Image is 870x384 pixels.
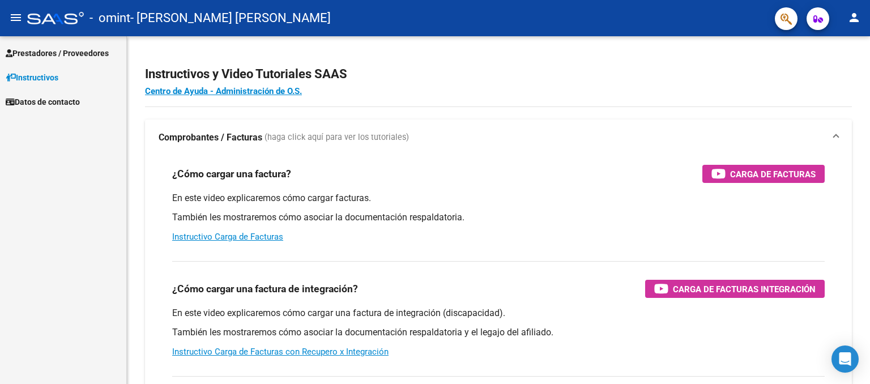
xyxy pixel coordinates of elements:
p: También les mostraremos cómo asociar la documentación respaldatoria. [172,211,825,224]
div: Open Intercom Messenger [831,345,859,373]
a: Centro de Ayuda - Administración de O.S. [145,86,302,96]
span: Prestadores / Proveedores [6,47,109,59]
strong: Comprobantes / Facturas [159,131,262,144]
h3: ¿Cómo cargar una factura? [172,166,291,182]
a: Instructivo Carga de Facturas con Recupero x Integración [172,347,389,357]
span: - omint [89,6,130,31]
span: Carga de Facturas Integración [673,282,816,296]
a: Instructivo Carga de Facturas [172,232,283,242]
button: Carga de Facturas Integración [645,280,825,298]
mat-icon: menu [9,11,23,24]
span: (haga click aquí para ver los tutoriales) [265,131,409,144]
button: Carga de Facturas [702,165,825,183]
h3: ¿Cómo cargar una factura de integración? [172,281,358,297]
mat-icon: person [847,11,861,24]
span: Datos de contacto [6,96,80,108]
span: - [PERSON_NAME] [PERSON_NAME] [130,6,331,31]
p: En este video explicaremos cómo cargar facturas. [172,192,825,204]
h2: Instructivos y Video Tutoriales SAAS [145,63,852,85]
span: Instructivos [6,71,58,84]
p: También les mostraremos cómo asociar la documentación respaldatoria y el legajo del afiliado. [172,326,825,339]
p: En este video explicaremos cómo cargar una factura de integración (discapacidad). [172,307,825,319]
span: Carga de Facturas [730,167,816,181]
mat-expansion-panel-header: Comprobantes / Facturas (haga click aquí para ver los tutoriales) [145,120,852,156]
